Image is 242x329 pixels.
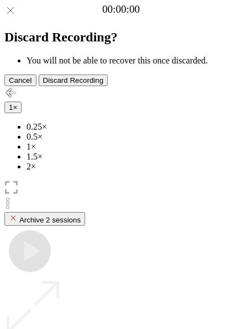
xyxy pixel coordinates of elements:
li: You will not be able to recover this once discarded. [27,56,238,66]
li: 0.25× [27,122,238,132]
li: 1× [27,142,238,152]
button: 1× [4,102,22,113]
button: Cancel [4,75,36,86]
li: 0.5× [27,132,238,142]
button: Discard Recording [39,75,108,86]
h2: Discard Recording? [4,30,238,45]
li: 2× [27,162,238,172]
button: Archive 2 sessions [4,212,85,226]
li: 1.5× [27,152,238,162]
a: 00:00:00 [102,3,140,15]
div: Archive 2 sessions [9,214,81,224]
span: 1 [9,103,13,112]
